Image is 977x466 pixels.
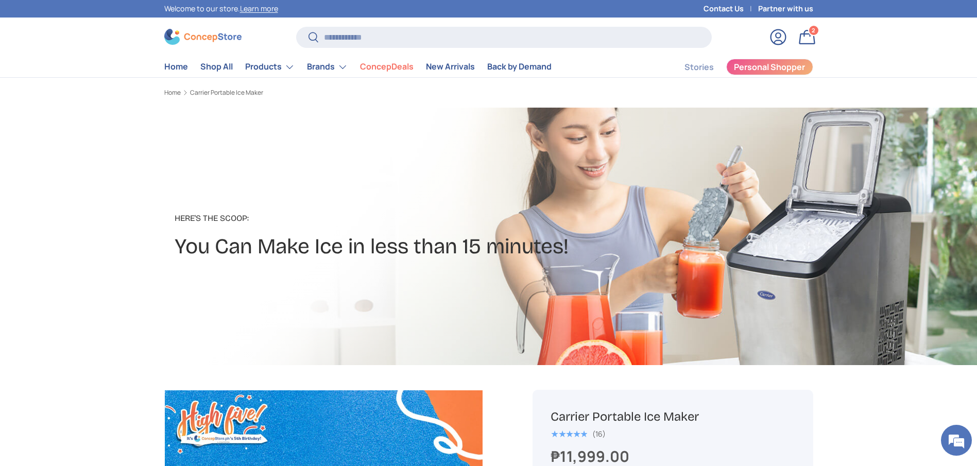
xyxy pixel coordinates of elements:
[200,57,233,77] a: Shop All
[704,3,758,14] a: Contact Us
[164,88,508,97] nav: Breadcrumbs
[175,212,569,225] p: Here's the Scoop:
[245,57,295,77] a: Products
[164,57,552,77] nav: Primary
[164,57,188,77] a: Home
[684,57,714,77] a: Stories
[164,29,242,45] img: ConcepStore
[726,59,813,75] a: Personal Shopper
[551,429,587,439] span: ★★★★★
[426,57,475,77] a: New Arrivals
[307,57,348,77] a: Brands
[551,429,587,439] div: 5.0 out of 5.0 stars
[660,57,813,77] nav: Secondary
[175,233,569,261] h2: You Can Make Ice in less than 15 minutes!
[164,3,278,14] p: Welcome to our store.
[190,90,263,96] a: Carrier Portable Ice Maker
[301,57,354,77] summary: Brands
[758,3,813,14] a: Partner with us
[592,430,606,438] div: (16)
[360,57,414,77] a: ConcepDeals
[734,63,805,71] span: Personal Shopper
[812,26,815,34] span: 2
[551,427,606,439] a: 5.0 out of 5.0 stars (16)
[487,57,552,77] a: Back by Demand
[164,90,181,96] a: Home
[239,57,301,77] summary: Products
[240,4,278,13] a: Learn more
[551,409,795,425] h1: Carrier Portable Ice Maker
